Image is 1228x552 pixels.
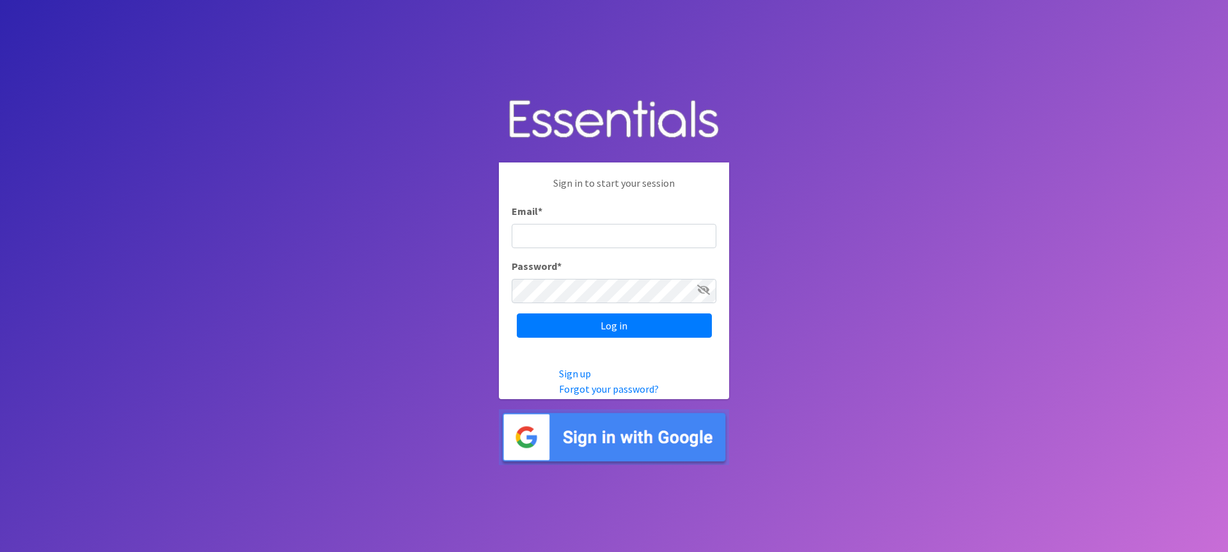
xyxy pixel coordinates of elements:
[512,203,542,219] label: Email
[499,409,729,465] img: Sign in with Google
[559,367,591,380] a: Sign up
[499,87,729,153] img: Human Essentials
[559,382,659,395] a: Forgot your password?
[538,205,542,217] abbr: required
[517,313,712,338] input: Log in
[512,175,716,203] p: Sign in to start your session
[557,260,562,272] abbr: required
[512,258,562,274] label: Password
